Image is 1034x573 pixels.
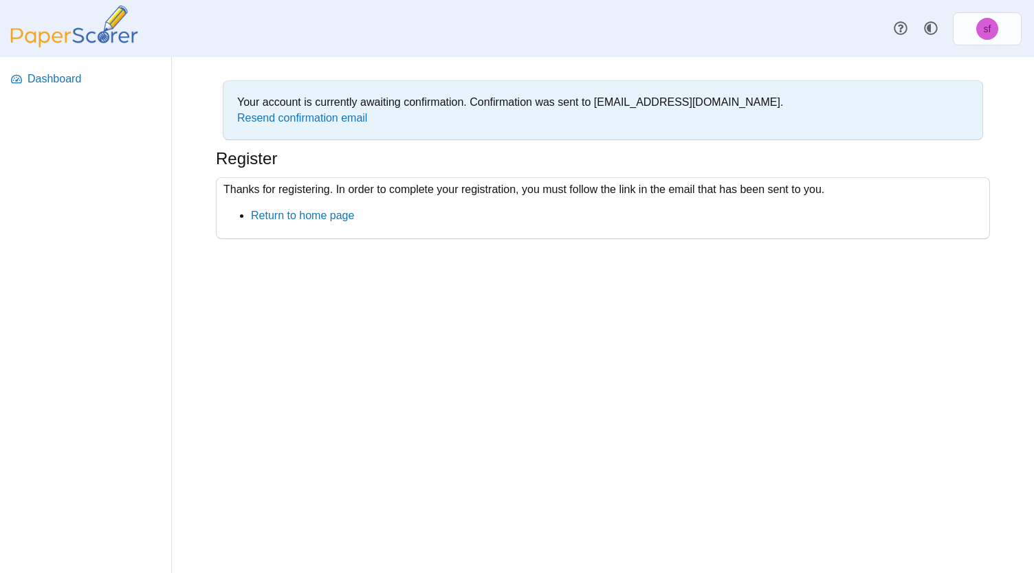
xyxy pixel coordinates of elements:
[216,177,990,240] div: Thanks for registering. In order to complete your registration, you must follow the link in the e...
[976,18,998,40] span: sadfsdfsd fasdsa
[237,112,367,124] a: Resend confirmation email
[5,63,167,95] a: Dashboard
[953,12,1022,45] a: sadfsdfsd fasdsa
[984,24,991,34] span: sadfsdfsd fasdsa
[5,38,143,49] a: PaperScorer
[27,71,162,87] span: Dashboard
[230,88,976,133] div: Your account is currently awaiting confirmation. Confirmation was sent to [EMAIL_ADDRESS][DOMAIN_...
[216,147,277,170] h1: Register
[5,5,143,47] img: PaperScorer
[251,210,354,221] a: Return to home page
